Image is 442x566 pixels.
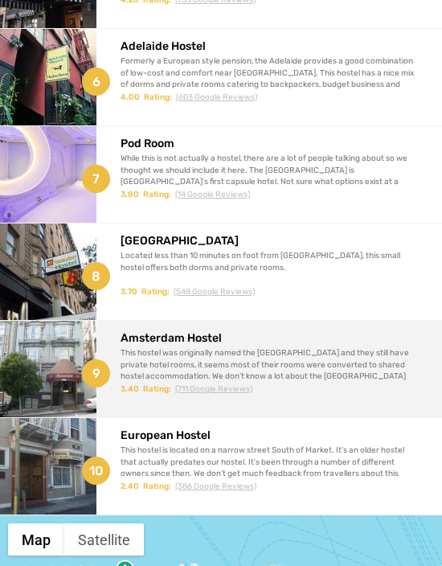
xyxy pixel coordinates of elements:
[175,189,250,200] div: (14 Google Reviews)
[82,457,110,485] span: 10
[175,383,252,395] div: (711 Google Reviews)
[121,40,418,52] h2: Adelaide Hostel
[175,481,256,492] div: (386 Google Reviews)
[121,286,137,297] div: 3.70
[121,250,418,273] div: Located less than 10 minutes on foot from [GEOGRAPHIC_DATA], this small hostel offers both dorms ...
[82,262,110,290] span: 8
[174,286,255,297] div: (548 Google Reviews)
[8,523,64,556] button: Show street map
[82,165,110,193] span: 7
[121,347,418,404] div: This hostel was originally named the [GEOGRAPHIC_DATA] and they still have private hotel rooms, i...
[121,55,418,113] div: Formerly a European style pension, the Adelaide provides a good combination of low-cost and comfo...
[143,189,171,200] div: Rating:
[144,92,172,103] div: Rating:
[82,359,110,388] span: 9
[121,445,418,490] div: This hostel is located on a narrow street South of Market. It’s an older hostel that actually pre...
[121,92,140,103] div: 4.00
[121,332,418,344] h2: Amsterdam Hostel
[143,481,171,492] div: Rating:
[82,68,110,96] span: 6
[121,137,418,150] h2: Pod Room
[64,523,144,556] button: Show satellite imagery
[121,235,418,247] h2: [GEOGRAPHIC_DATA]
[121,383,139,395] div: 3.40
[176,92,257,103] div: (603 Google Reviews)
[121,429,418,441] h2: European Hostel
[143,383,171,395] div: Rating:
[121,189,139,200] div: 3.80
[121,481,139,492] div: 2.40
[121,153,418,199] div: While this is not actually a hostel, there are a lot of people talking about so we thought we sho...
[141,286,170,297] div: Rating:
